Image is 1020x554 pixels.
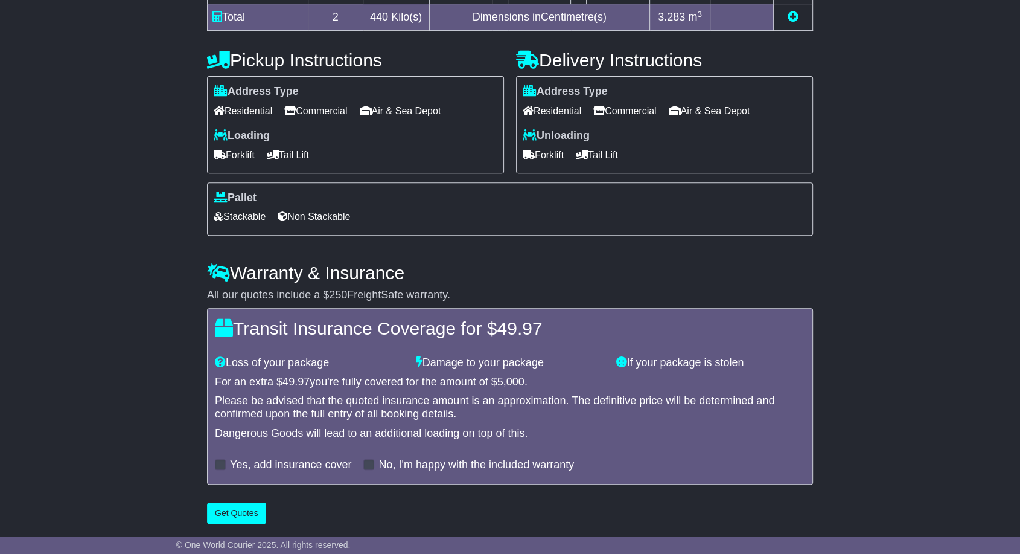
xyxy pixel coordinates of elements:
[658,11,685,23] span: 3.283
[215,318,805,338] h4: Transit Insurance Coverage for $
[378,459,574,472] label: No, I'm happy with the included warranty
[209,356,410,370] div: Loss of your package
[207,289,813,302] div: All our quotes include a $ FreightSafe warranty.
[523,85,608,98] label: Address Type
[610,356,811,370] div: If your package is stolen
[688,11,702,23] span: m
[284,101,347,120] span: Commercial
[329,289,347,301] span: 250
[278,207,350,226] span: Non Stackable
[176,540,351,550] span: © One World Courier 2025. All rights reserved.
[497,318,542,338] span: 49.97
[697,10,702,19] sup: 3
[207,50,504,70] h4: Pickup Instructions
[215,376,805,389] div: For an extra $ you're fully covered for the amount of $ .
[308,4,363,31] td: 2
[516,50,813,70] h4: Delivery Instructions
[576,146,618,164] span: Tail Lift
[214,101,272,120] span: Residential
[215,427,805,440] div: Dangerous Goods will lead to an additional loading on top of this.
[214,207,266,226] span: Stackable
[410,356,611,370] div: Damage to your package
[497,376,524,388] span: 5,000
[788,11,798,23] a: Add new item
[363,4,429,31] td: Kilo(s)
[523,146,564,164] span: Forklift
[214,129,270,143] label: Loading
[214,192,257,205] label: Pallet
[370,11,388,23] span: 440
[214,85,299,98] label: Address Type
[429,4,649,31] td: Dimensions in Centimetre(s)
[214,146,255,164] span: Forklift
[669,101,750,120] span: Air & Sea Depot
[215,395,805,420] div: Please be advised that the quoted insurance amount is an approximation. The definitive price will...
[207,503,266,524] button: Get Quotes
[593,101,656,120] span: Commercial
[230,459,351,472] label: Yes, add insurance cover
[523,101,581,120] span: Residential
[267,146,309,164] span: Tail Lift
[282,376,310,388] span: 49.97
[360,101,441,120] span: Air & Sea Depot
[523,129,590,143] label: Unloading
[207,263,813,283] h4: Warranty & Insurance
[208,4,308,31] td: Total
